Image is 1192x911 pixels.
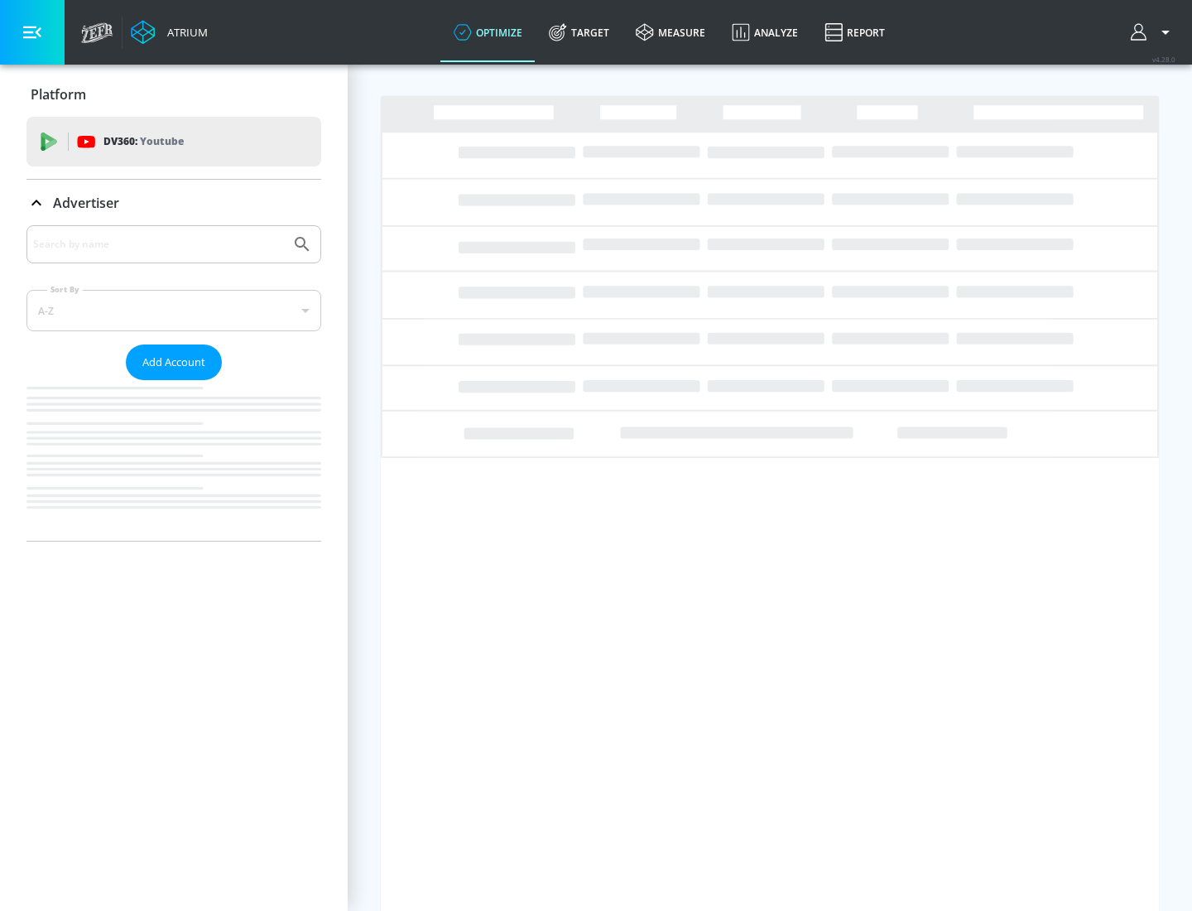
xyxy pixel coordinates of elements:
a: Report [811,2,898,62]
nav: list of Advertiser [26,380,321,541]
span: Add Account [142,353,205,372]
div: Advertiser [26,225,321,541]
p: Youtube [140,133,184,150]
div: A-Z [26,290,321,331]
p: DV360: [103,133,184,151]
div: Platform [26,71,321,118]
a: Analyze [719,2,811,62]
button: Add Account [126,345,222,380]
label: Sort By [47,284,83,295]
p: Advertiser [53,194,119,212]
a: measure [622,2,719,62]
input: Search by name [33,234,284,255]
a: optimize [440,2,536,62]
div: Atrium [161,25,208,40]
p: Platform [31,85,86,104]
a: Atrium [131,20,208,45]
div: Advertiser [26,180,321,226]
a: Target [536,2,622,62]
div: DV360: Youtube [26,117,321,166]
span: v 4.28.0 [1152,55,1175,64]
